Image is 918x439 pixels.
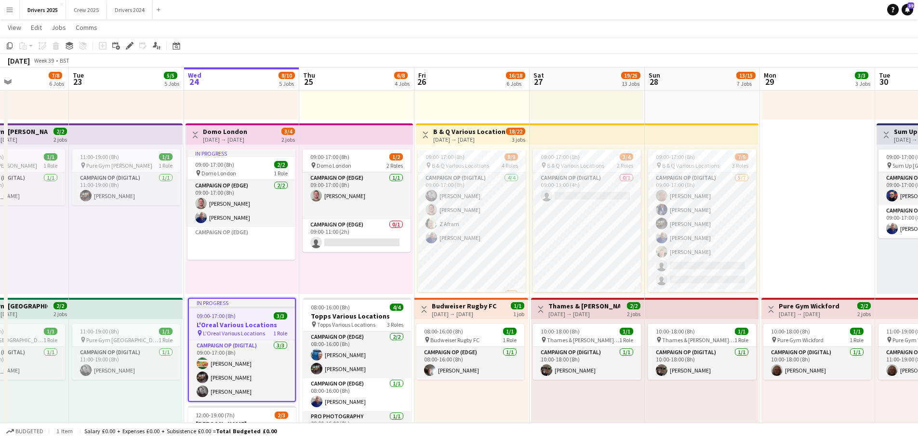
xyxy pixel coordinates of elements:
app-job-card: 10:00-18:00 (8h)1/1 Pure Gym Wickford1 RoleCampaign Op (Digital)1/110:00-18:00 (8h)[PERSON_NAME] [763,324,871,380]
span: 2/2 [627,302,640,309]
app-card-role: Campaign Op (Digital)1/111:00-19:00 (8h)[PERSON_NAME] [72,173,180,205]
span: 4 Roles [502,162,518,169]
span: 09:00-17:00 (8h) [426,153,465,160]
span: 1/1 [850,328,864,335]
span: Thames & [PERSON_NAME] [GEOGRAPHIC_DATA] [547,336,619,344]
span: 25 [302,76,315,87]
a: View [4,21,25,34]
app-job-card: 10:00-18:00 (8h)1/1 Thames & [PERSON_NAME] [GEOGRAPHIC_DATA]1 RoleCampaign Op (Digital)1/110:00-1... [533,324,641,380]
app-card-role: Campaign Op (Edge)1/108:00-16:00 (8h)[PERSON_NAME] [416,347,524,380]
span: 1 Role [619,336,633,344]
span: 23 [71,76,84,87]
span: 11:00-19:00 (8h) [80,153,119,160]
span: 30 [878,76,890,87]
div: BST [60,57,69,64]
div: 6 Jobs [506,80,525,87]
h3: [PERSON_NAME] [PERSON_NAME] Various [188,420,296,437]
div: 2 jobs [627,309,640,318]
span: Pure Gym [GEOGRAPHIC_DATA] [86,336,159,344]
span: Fri [418,71,426,80]
span: B & Q Various Locations [432,162,489,169]
app-card-role: Campaign Op (Digital)5/709:00-17:00 (8h)[PERSON_NAME][PERSON_NAME][PERSON_NAME][PERSON_NAME][PERS... [648,173,756,289]
span: Comms [76,23,97,32]
a: Comms [72,21,101,34]
span: Pure Gym Wickford [777,336,824,344]
span: 2 Roles [386,162,403,169]
span: Sat [533,71,544,80]
span: 3/4 [620,153,633,160]
span: 26 [417,76,426,87]
app-job-card: 09:00-17:00 (8h)3/4 B & Q Various Locations2 RolesCampaign Op (Digital)0/109:00-13:00 (4h) Campai... [533,149,641,292]
app-job-card: 08:00-16:00 (8h)1/1 Budweiser Rugby FC1 RoleCampaign Op (Edge)1/108:00-16:00 (8h)[PERSON_NAME] [416,324,524,380]
span: 1 Role [503,336,517,344]
div: [DATE] → [DATE] [548,310,620,318]
span: Budweiser Rugby FC [430,336,479,344]
span: Week 39 [32,57,56,64]
span: Budgeted [15,428,43,435]
span: 1/2 [389,153,403,160]
app-job-card: 09:00-17:00 (8h)8/9 B & Q Various Locations4 RolesCampaign Op (Digital)4/409:00-17:00 (8h)[PERSON... [418,149,526,292]
div: [DATE] → [DATE] [779,310,839,318]
span: 09:00-17:00 (8h) [197,312,236,319]
a: Jobs [48,21,70,34]
span: 1 Role [734,336,748,344]
span: 1/1 [503,328,517,335]
span: 6/8 [394,72,408,79]
span: 09:00-17:00 (8h) [656,153,695,160]
span: 1/1 [159,153,173,160]
span: 1 Role [159,162,173,169]
span: 3 Roles [732,162,748,169]
div: 2 jobs [281,135,295,143]
span: 1 Role [850,336,864,344]
span: 29 [762,76,776,87]
span: 2/2 [53,128,67,135]
span: 1 Role [43,162,57,169]
span: 27 [532,76,544,87]
span: 2/3 [275,412,288,419]
app-card-role: Campaign Op (Digital)4/409:00-17:00 (8h)[PERSON_NAME][PERSON_NAME]Z Afram[PERSON_NAME] [418,173,526,289]
span: 18/22 [506,128,525,135]
h3: L'Oreal Various Locations [189,320,295,329]
span: Edit [31,23,42,32]
span: 1/1 [159,328,173,335]
span: 1 Role [159,336,173,344]
span: 1/1 [44,328,57,335]
span: Domo London [201,170,236,177]
app-job-card: 11:00-19:00 (8h)1/1 Pure Gym [GEOGRAPHIC_DATA]1 RoleCampaign Op (Digital)1/111:00-19:00 (8h)[PERS... [72,324,180,380]
app-card-role-placeholder: Campaign Op (Edge) [187,227,295,260]
div: 3 Jobs [855,80,870,87]
button: Drivers 2024 [107,0,153,19]
app-job-card: In progress09:00-17:00 (8h)3/3L'Oreal Various Locations L'Oreal Various Locations1 RoleCampaign O... [188,298,296,402]
span: Jobs [52,23,66,32]
span: 1 Role [43,336,57,344]
app-card-role: Campaign Op (Digital)1/111:00-19:00 (8h)[PERSON_NAME] [72,347,180,380]
span: 3 Roles [387,321,403,328]
h3: B & Q Various Locations [433,127,505,136]
div: 4 Jobs [395,80,410,87]
app-job-card: 11:00-19:00 (8h)1/1 Pure Gym [PERSON_NAME]1 RoleCampaign Op (Digital)1/111:00-19:00 (8h)[PERSON_N... [72,149,180,205]
span: 28 [647,76,660,87]
span: 11:00-19:00 (8h) [80,328,119,335]
span: 19/25 [621,72,640,79]
span: 8/9 [505,153,518,160]
div: 2 jobs [53,309,67,318]
span: 4/4 [390,304,403,311]
span: 08:00-16:00 (8h) [424,328,463,335]
span: 1/1 [620,328,633,335]
div: In progress [187,149,295,157]
span: Pure Gym [PERSON_NAME] [86,162,152,169]
span: View [8,23,21,32]
span: 1/1 [735,328,748,335]
span: B & Q Various Locations [547,162,604,169]
span: 2/2 [857,302,871,309]
div: [DATE] → [DATE] [203,136,247,143]
span: 2/2 [274,161,288,168]
button: Drivers 2025 [20,0,66,19]
button: Crew 2025 [66,0,107,19]
div: 5 Jobs [279,80,294,87]
span: L'Oreal Various Locations [203,330,265,337]
app-card-role: Campaign Op (Edge)0/109:00-11:00 (2h) [303,219,411,252]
